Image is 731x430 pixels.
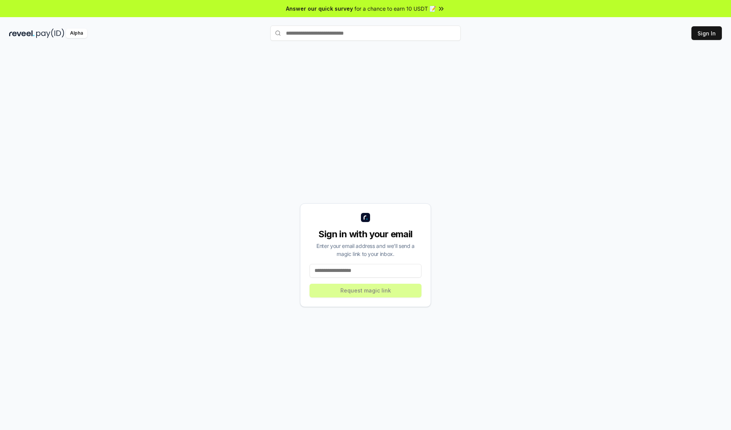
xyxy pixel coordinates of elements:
button: Sign In [691,26,722,40]
div: Sign in with your email [310,228,421,240]
img: reveel_dark [9,29,35,38]
span: Answer our quick survey [286,5,353,13]
div: Alpha [66,29,87,38]
img: logo_small [361,213,370,222]
span: for a chance to earn 10 USDT 📝 [354,5,436,13]
img: pay_id [36,29,64,38]
div: Enter your email address and we’ll send a magic link to your inbox. [310,242,421,258]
